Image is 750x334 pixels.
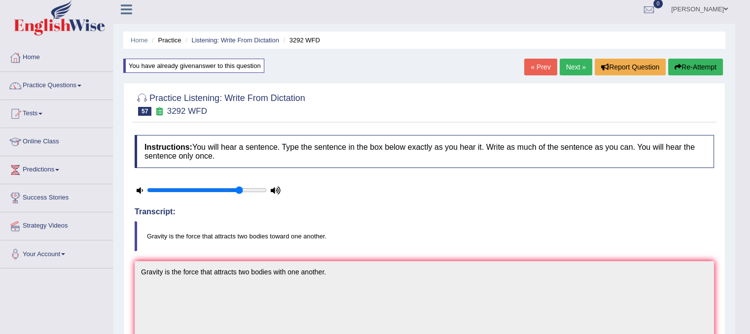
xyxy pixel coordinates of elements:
[135,221,714,251] blockquote: Gravity is the force that attracts two bodies toward one another.
[0,240,113,265] a: Your Account
[135,135,714,168] h4: You will hear a sentence. Type the sentence in the box below exactly as you hear it. Write as muc...
[0,128,113,153] a: Online Class
[0,184,113,209] a: Success Stories
[560,59,592,75] a: Next »
[0,156,113,181] a: Predictions
[524,59,557,75] a: « Prev
[595,59,666,75] button: Report Question
[144,143,192,151] b: Instructions:
[281,35,320,45] li: 3292 WFD
[135,91,305,116] h2: Practice Listening: Write From Dictation
[0,72,113,97] a: Practice Questions
[668,59,723,75] button: Re-Attempt
[0,100,113,125] a: Tests
[191,36,279,44] a: Listening: Write From Dictation
[135,207,714,216] h4: Transcript:
[154,107,164,116] small: Exam occurring question
[167,106,207,116] small: 3292 WFD
[0,44,113,68] a: Home
[149,35,181,45] li: Practice
[123,59,264,73] div: You have already given answer to this question
[131,36,148,44] a: Home
[138,107,151,116] span: 57
[0,212,113,237] a: Strategy Videos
